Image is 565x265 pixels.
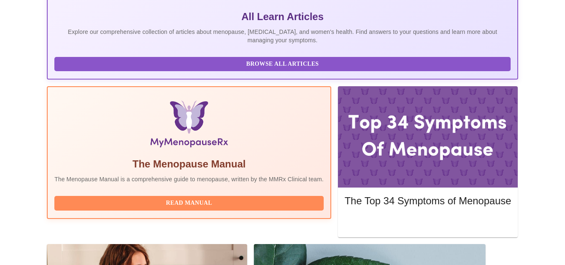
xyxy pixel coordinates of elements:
p: Explore our comprehensive collection of articles about menopause, [MEDICAL_DATA], and women's hea... [54,28,511,44]
span: Read More [353,218,503,228]
a: Read Manual [54,199,326,206]
span: Read Manual [63,198,315,208]
span: Browse All Articles [63,59,502,69]
a: Read More [345,219,513,226]
button: Read Manual [54,196,324,211]
button: Browse All Articles [54,57,511,72]
h5: All Learn Articles [54,10,511,23]
img: Menopause Manual [97,100,281,151]
button: Read More [345,216,511,230]
p: The Menopause Manual is a comprehensive guide to menopause, written by the MMRx Clinical team. [54,175,324,183]
h5: The Top 34 Symptoms of Menopause [345,194,511,208]
a: Browse All Articles [54,60,513,67]
h5: The Menopause Manual [54,157,324,171]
